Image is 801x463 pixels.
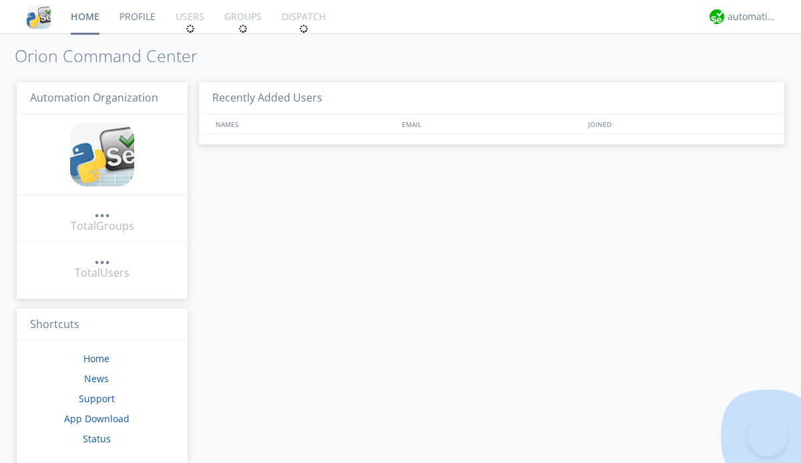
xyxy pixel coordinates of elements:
[94,203,110,216] div: ...
[30,90,158,105] span: Automation Organization
[728,10,778,23] div: automation+atlas
[83,352,109,365] a: Home
[75,265,129,281] div: Total Users
[748,416,788,456] iframe: Toggle Customer Support
[94,250,110,265] a: ...
[94,250,110,263] div: ...
[299,24,308,33] img: spin.svg
[186,24,195,33] img: spin.svg
[94,203,110,218] a: ...
[398,114,585,134] div: EMAIL
[17,309,188,341] h3: Shortcuts
[71,218,134,234] div: Total Groups
[79,392,115,405] a: Support
[585,114,772,134] div: JOINED
[212,114,395,134] div: NAMES
[70,122,134,186] img: cddb5a64eb264b2086981ab96f4c1ba7
[710,9,724,24] img: d2d01cd9b4174d08988066c6d424eccd
[238,24,248,33] img: spin.svg
[84,372,109,385] a: News
[64,412,129,425] a: App Download
[83,432,111,445] a: Status
[27,5,51,29] img: cddb5a64eb264b2086981ab96f4c1ba7
[199,82,784,115] h3: Recently Added Users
